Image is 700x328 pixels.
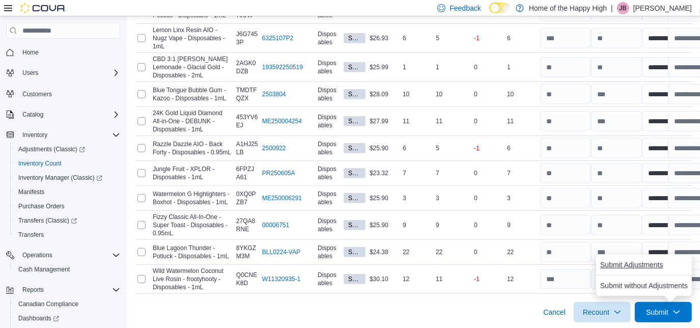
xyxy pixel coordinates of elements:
[344,62,366,72] span: Sellable
[505,273,538,285] div: 12
[14,143,89,155] a: Adjustments (Classic)
[14,157,120,170] span: Inventory Count
[316,242,342,262] div: Disposables
[153,213,232,237] span: Fizzy Classic All-In-One - Super Toast - Disposables - 0.95mL
[22,90,52,98] span: Customers
[474,275,480,283] p: -1
[236,59,258,75] span: 2AGK0DZB
[474,117,478,125] p: 0
[18,188,44,196] span: Manifests
[262,221,289,229] a: 00006751
[2,248,124,262] button: Operations
[450,3,481,13] span: Feedback
[18,265,70,274] span: Cash Management
[153,140,232,156] span: Razzle Dazzle AIO - Back Forty - Disposables - 0.95mL
[18,231,44,239] span: Transfers
[401,88,434,100] div: 10
[14,143,120,155] span: Adjustments (Classic)
[262,63,303,71] a: 193592250519
[10,156,124,171] button: Inventory Count
[10,199,124,213] button: Purchase Orders
[316,28,342,48] div: Disposables
[18,202,65,210] span: Purchase Orders
[401,61,434,73] div: 1
[20,3,66,13] img: Cova
[262,90,286,98] a: 2503804
[316,57,342,77] div: Disposables
[236,140,258,156] span: A1HJ25LB
[505,115,538,127] div: 11
[153,86,232,102] span: Blue Tongue Bubble Gum - Kazoo - Disposables - 1mL
[316,215,342,235] div: Disposables
[434,167,467,179] div: 7
[14,229,120,241] span: Transfers
[529,2,607,14] p: Home of the Happy High
[505,142,538,154] div: 6
[368,61,401,73] div: $25.99
[153,165,232,181] span: Jungle Fruit - XPLOR - Disposables - 1mL
[14,298,82,310] a: Canadian Compliance
[344,89,366,99] span: Sellable
[434,88,467,100] div: 10
[18,129,51,141] button: Inventory
[153,267,232,291] span: Wild Watermelon Coconut Live Rosin - frootyhooty - Disposables - 1mL
[505,61,538,73] div: 1
[236,86,258,102] span: TMDTFQZX
[10,262,124,277] button: Cash Management
[10,297,124,311] button: Canadian Compliance
[434,246,467,258] div: 22
[505,219,538,231] div: 9
[344,274,366,284] span: Sellable
[14,172,120,184] span: Inventory Manager (Classic)
[620,2,627,14] span: JB
[474,63,478,71] p: 0
[368,246,401,258] div: $24.38
[348,117,361,126] span: Sellable
[316,163,342,183] div: Disposables
[348,63,361,72] span: Sellable
[344,116,366,126] span: Sellable
[262,169,295,177] a: PR250605A
[153,55,232,79] span: CBD 3:1 Berry Lemonade - Glacial Gold - Disposables - 2mL
[262,144,286,152] a: 2500922
[236,217,258,233] span: 27QA8RNE
[617,2,629,14] div: Jessica Bishop
[14,229,48,241] a: Transfers
[348,90,361,99] span: Sellable
[368,32,401,44] div: $26.93
[14,200,120,212] span: Purchase Orders
[600,260,663,270] span: Submit Adjustments
[22,131,47,139] span: Inventory
[401,142,434,154] div: 6
[18,108,47,121] button: Catalog
[18,174,102,182] span: Inventory Manager (Classic)
[633,2,692,14] p: [PERSON_NAME]
[10,311,124,325] a: Dashboards
[368,88,401,100] div: $28.09
[18,108,120,121] span: Catalog
[348,169,361,178] span: Sellable
[368,273,401,285] div: $30.10
[348,275,361,284] span: Sellable
[316,111,342,131] div: Disposables
[10,185,124,199] button: Manifests
[596,276,692,296] button: Submit without Adjustments
[18,300,78,308] span: Canadian Compliance
[14,172,106,184] a: Inventory Manager (Classic)
[489,3,511,13] input: Dark Mode
[474,194,478,202] p: 0
[14,298,120,310] span: Canadian Compliance
[635,302,692,322] button: Submit
[344,143,366,153] span: Sellable
[401,192,434,204] div: 3
[18,216,77,225] span: Transfers (Classic)
[262,275,300,283] a: W11320935-1
[153,109,232,133] span: 24K Gold Liquid Diamond All-in-One - DEBUNK - Disposables - 1mL
[434,142,467,154] div: 5
[368,167,401,179] div: $23.32
[10,213,124,228] a: Transfers (Classic)
[18,249,120,261] span: Operations
[14,186,48,198] a: Manifests
[153,26,232,50] span: Lemon Linx Resin AIO - Nugz Vape - Disposables - 1mL
[348,194,361,203] span: Sellable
